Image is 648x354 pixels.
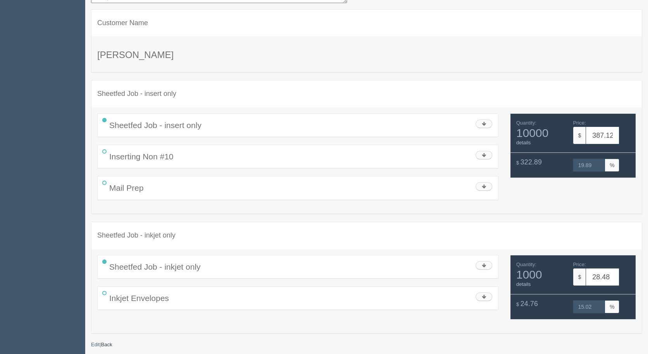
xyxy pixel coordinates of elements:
[97,90,636,98] h4: Sheetfed Job - insert only
[573,120,586,126] span: Price:
[516,160,519,166] span: $
[97,50,636,60] h3: [PERSON_NAME]
[97,232,636,239] h4: Sheetfed Job - inkjet only
[605,300,619,313] span: %
[91,342,100,347] a: Edit
[516,281,531,287] a: details
[516,262,536,267] span: Quantity:
[109,262,201,271] span: Sheetfed Job - inkjet only
[573,127,586,144] span: $
[516,127,567,139] span: 10000
[109,121,201,130] span: Sheetfed Job - insert only
[516,268,567,281] span: 1000
[516,301,519,307] span: $
[109,294,169,303] span: Inkjet Envelopes
[109,152,174,161] span: Inserting Non #10
[97,19,636,27] h4: Customer Name
[516,140,531,145] a: details
[516,120,536,126] span: Quantity:
[101,342,112,347] a: Back
[109,183,144,192] span: Mail Prep
[573,262,586,267] span: Price:
[521,158,542,166] span: 322.89
[521,300,538,308] span: 24.76
[573,268,586,286] span: $
[605,159,619,172] span: %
